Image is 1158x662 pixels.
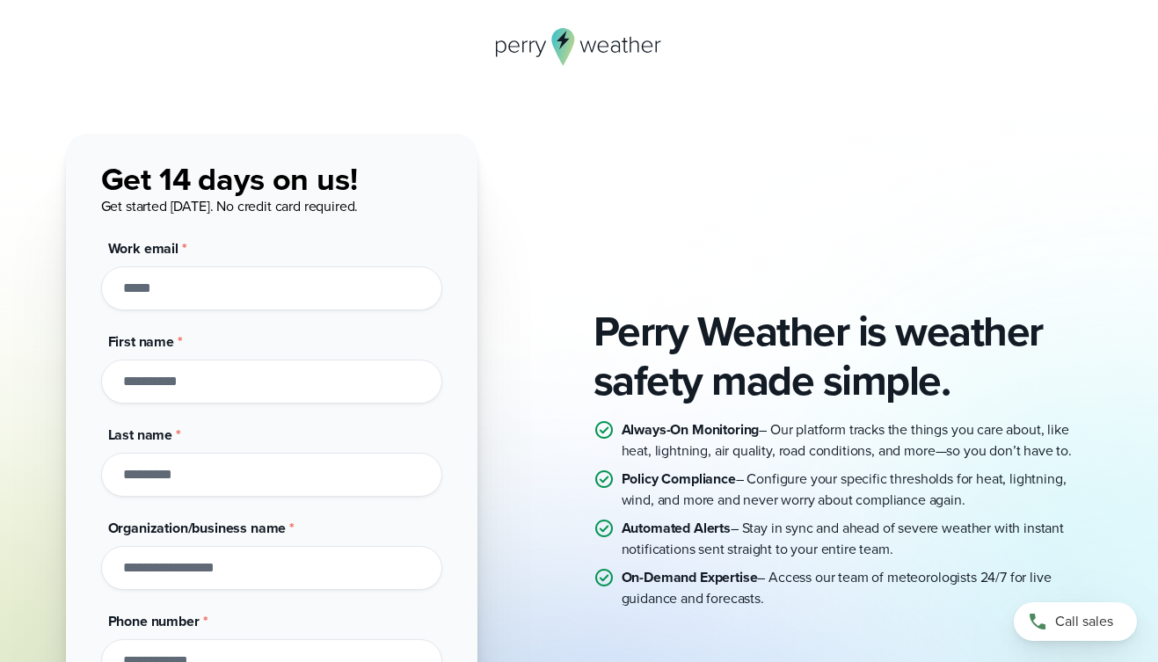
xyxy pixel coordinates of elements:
strong: Policy Compliance [622,469,736,489]
p: – Configure your specific thresholds for heat, lightning, wind, and more and never worry about co... [622,469,1093,511]
span: First name [108,331,174,352]
strong: Automated Alerts [622,518,731,538]
h2: Perry Weather is weather safety made simple. [594,307,1093,405]
span: Call sales [1055,611,1113,632]
span: Work email [108,238,178,258]
strong: On-Demand Expertise [622,567,758,587]
p: – Stay in sync and ahead of severe weather with instant notifications sent straight to your entir... [622,518,1093,560]
strong: Always-On Monitoring [622,419,760,440]
span: Organization/business name [108,518,287,538]
span: Get 14 days on us! [101,156,358,202]
p: – Access our team of meteorologists 24/7 for live guidance and forecasts. [622,567,1093,609]
span: Get started [DATE]. No credit card required. [101,196,359,216]
span: Phone number [108,611,200,631]
span: Last name [108,425,173,445]
a: Call sales [1014,602,1137,641]
p: – Our platform tracks the things you care about, like heat, lightning, air quality, road conditio... [622,419,1093,462]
